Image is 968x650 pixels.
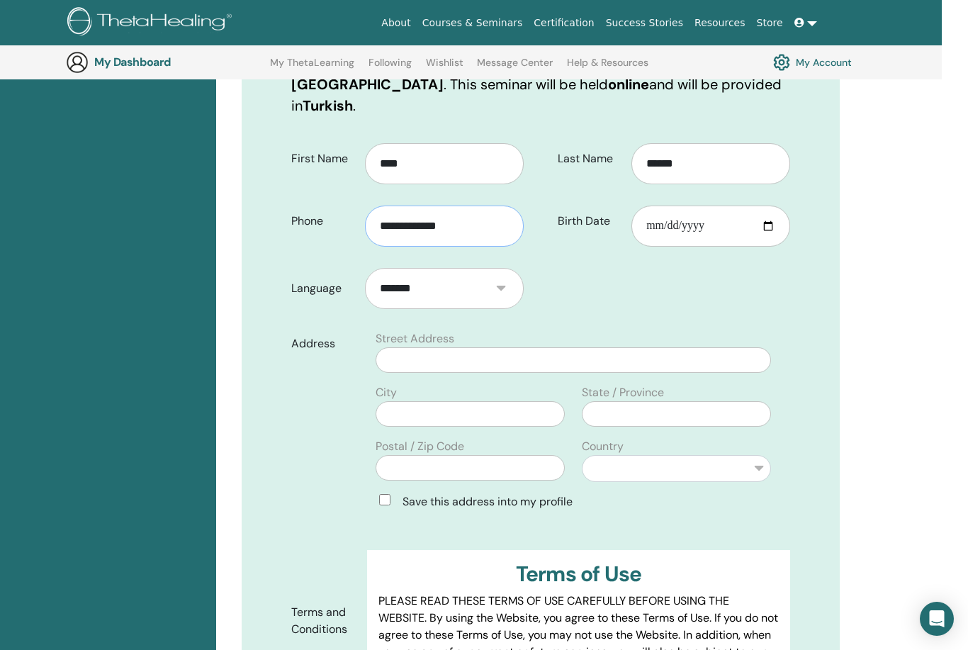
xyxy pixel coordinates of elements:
span: Save this address into my profile [403,494,573,509]
img: generic-user-icon.jpg [66,51,89,74]
img: logo.png [67,7,237,39]
label: First Name [281,145,365,172]
label: Country [582,438,624,455]
label: Phone [281,208,365,235]
a: Courses & Seminars [417,10,529,36]
label: City [376,384,397,401]
a: My Account [773,50,852,74]
label: Last Name [547,145,631,172]
a: Resources [689,10,751,36]
h3: My Dashboard [94,55,236,69]
a: Wishlist [426,57,463,79]
a: Certification [528,10,600,36]
b: online [608,75,649,94]
label: Birth Date [547,208,631,235]
label: Terms and Conditions [281,599,367,643]
div: Open Intercom Messenger [920,602,954,636]
label: Language [281,275,365,302]
h3: Terms of Use [378,561,779,587]
label: Street Address [376,330,454,347]
b: Turkish [303,96,353,115]
a: About [376,10,416,36]
b: [GEOGRAPHIC_DATA], [GEOGRAPHIC_DATA] [291,54,642,94]
a: Following [368,57,412,79]
a: Store [751,10,789,36]
label: State / Province [582,384,664,401]
a: Success Stories [600,10,689,36]
img: cog.svg [773,50,790,74]
label: Address [281,330,367,357]
a: Help & Resources [567,57,648,79]
a: My ThetaLearning [270,57,354,79]
a: Message Center [477,57,553,79]
label: Postal / Zip Code [376,438,464,455]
